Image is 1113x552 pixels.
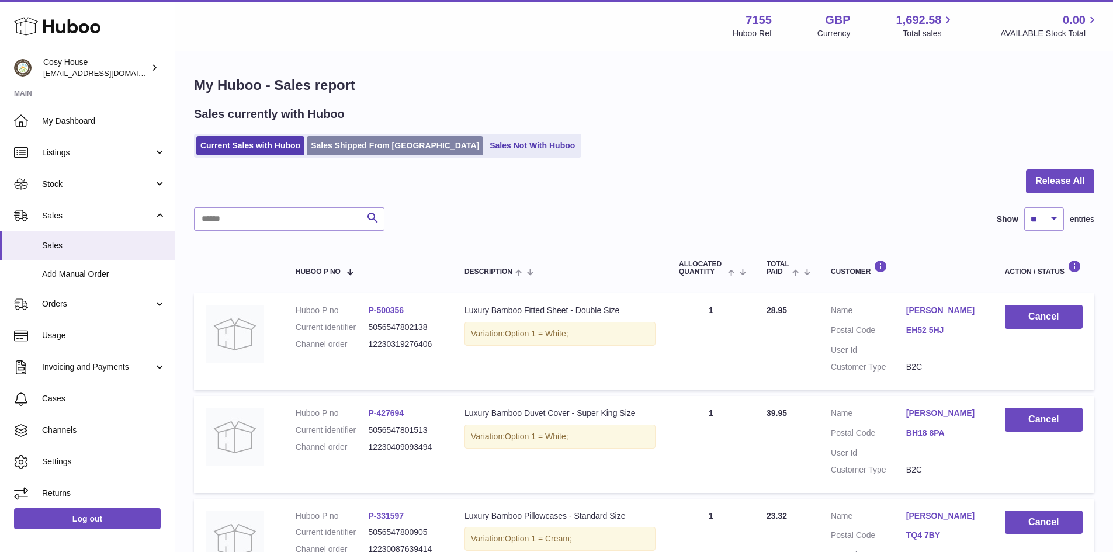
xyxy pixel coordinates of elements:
[42,330,166,341] span: Usage
[42,425,166,436] span: Channels
[307,136,483,155] a: Sales Shipped From [GEOGRAPHIC_DATA]
[906,530,982,541] a: TQ4 7BY
[679,261,725,276] span: ALLOCATED Quantity
[296,305,369,316] dt: Huboo P no
[194,76,1094,95] h1: My Huboo - Sales report
[464,511,656,522] div: Luxury Bamboo Pillowcases - Standard Size
[1070,214,1094,225] span: entries
[368,527,441,538] dd: 5056547800905
[296,339,369,350] dt: Channel order
[368,339,441,350] dd: 12230319276406
[296,322,369,333] dt: Current identifier
[831,362,906,373] dt: Customer Type
[1005,408,1083,432] button: Cancel
[196,136,304,155] a: Current Sales with Huboo
[1005,511,1083,534] button: Cancel
[906,464,982,475] dd: B2C
[906,305,982,316] a: [PERSON_NAME]
[831,511,906,525] dt: Name
[42,298,154,310] span: Orders
[1063,12,1086,28] span: 0.00
[368,425,441,436] dd: 5056547801513
[831,305,906,319] dt: Name
[1005,305,1083,329] button: Cancel
[825,12,850,28] strong: GBP
[42,488,166,499] span: Returns
[42,362,154,373] span: Invoicing and Payments
[505,329,568,338] span: Option 1 = White;
[14,59,32,77] img: info@wholesomegoods.com
[831,447,906,459] dt: User Id
[831,260,982,276] div: Customer
[1026,169,1094,193] button: Release All
[831,464,906,475] dt: Customer Type
[746,12,772,28] strong: 7155
[767,408,787,418] span: 39.95
[464,527,656,551] div: Variation:
[831,428,906,442] dt: Postal Code
[296,268,341,276] span: Huboo P no
[903,28,955,39] span: Total sales
[464,425,656,449] div: Variation:
[906,511,982,522] a: [PERSON_NAME]
[767,305,787,315] span: 28.95
[14,508,161,529] a: Log out
[296,408,369,419] dt: Huboo P no
[486,136,579,155] a: Sales Not With Huboo
[1000,12,1099,39] a: 0.00 AVAILABLE Stock Total
[368,408,404,418] a: P-427694
[296,511,369,522] dt: Huboo P no
[464,268,512,276] span: Description
[206,408,264,466] img: no-photo.jpg
[997,214,1018,225] label: Show
[368,322,441,333] dd: 5056547802138
[42,393,166,404] span: Cases
[906,428,982,439] a: BH18 8PA
[296,527,369,538] dt: Current identifier
[733,28,772,39] div: Huboo Ref
[368,442,441,453] dd: 12230409093494
[767,511,787,520] span: 23.32
[42,456,166,467] span: Settings
[667,293,755,390] td: 1
[906,408,982,419] a: [PERSON_NAME]
[1000,28,1099,39] span: AVAILABLE Stock Total
[42,179,154,190] span: Stock
[817,28,851,39] div: Currency
[194,106,345,122] h2: Sales currently with Huboo
[368,305,404,315] a: P-500356
[368,511,404,520] a: P-331597
[42,210,154,221] span: Sales
[831,345,906,356] dt: User Id
[43,68,172,78] span: [EMAIL_ADDRESS][DOMAIN_NAME]
[831,325,906,339] dt: Postal Code
[831,408,906,422] dt: Name
[464,408,656,419] div: Luxury Bamboo Duvet Cover - Super King Size
[296,442,369,453] dt: Channel order
[896,12,942,28] span: 1,692.58
[42,269,166,280] span: Add Manual Order
[896,12,955,39] a: 1,692.58 Total sales
[464,322,656,346] div: Variation:
[42,116,166,127] span: My Dashboard
[43,57,148,79] div: Cosy House
[1005,260,1083,276] div: Action / Status
[206,305,264,363] img: no-photo.jpg
[296,425,369,436] dt: Current identifier
[464,305,656,316] div: Luxury Bamboo Fitted Sheet - Double Size
[42,240,166,251] span: Sales
[767,261,789,276] span: Total paid
[667,396,755,493] td: 1
[42,147,154,158] span: Listings
[831,530,906,544] dt: Postal Code
[906,362,982,373] dd: B2C
[505,534,572,543] span: Option 1 = Cream;
[505,432,568,441] span: Option 1 = White;
[906,325,982,336] a: EH52 5HJ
